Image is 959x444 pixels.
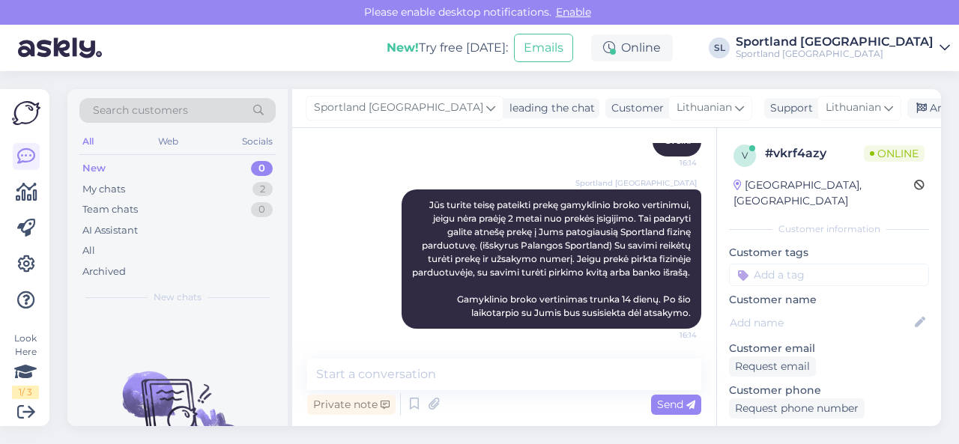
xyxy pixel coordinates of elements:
[82,161,106,176] div: New
[252,182,273,197] div: 2
[82,202,138,217] div: Team chats
[730,314,912,331] input: Add name
[514,34,573,62] button: Emails
[641,329,697,341] span: 16:14
[387,40,419,55] b: New!
[736,36,934,48] div: Sportland [GEOGRAPHIC_DATA]
[864,145,925,162] span: Online
[307,395,396,415] div: Private note
[657,398,695,411] span: Send
[729,222,929,236] div: Customer information
[677,100,732,116] span: Lithuanian
[551,5,596,19] span: Enable
[412,199,693,318] span: Jūs turite teisę pateikti prekę gamyklinio broko vertinimui, jeigu nėra praėję 2 metai nuo prekės...
[12,101,40,125] img: Askly Logo
[733,177,914,209] div: [GEOGRAPHIC_DATA], [GEOGRAPHIC_DATA]
[729,398,865,419] div: Request phone number
[729,425,929,440] p: Visited pages
[82,182,125,197] div: My chats
[154,291,202,304] span: New chats
[12,386,39,399] div: 1 / 3
[764,100,813,116] div: Support
[82,264,126,279] div: Archived
[93,103,188,118] span: Search customers
[729,341,929,356] p: Customer email
[503,100,595,116] div: leading the chat
[729,383,929,398] p: Customer phone
[709,37,730,58] div: SL
[239,132,276,151] div: Socials
[736,36,950,60] a: Sportland [GEOGRAPHIC_DATA]Sportland [GEOGRAPHIC_DATA]
[729,356,816,377] div: Request email
[314,100,483,116] span: Sportland [GEOGRAPHIC_DATA]
[251,161,273,176] div: 0
[591,34,673,61] div: Online
[605,100,664,116] div: Customer
[12,332,39,399] div: Look Here
[575,177,697,189] span: Sportland [GEOGRAPHIC_DATA]
[155,132,181,151] div: Web
[387,39,508,57] div: Try free [DATE]:
[82,243,95,258] div: All
[826,100,881,116] span: Lithuanian
[641,157,697,168] span: 16:14
[79,132,97,151] div: All
[742,150,748,161] span: v
[729,264,929,286] input: Add a tag
[736,48,934,60] div: Sportland [GEOGRAPHIC_DATA]
[82,223,138,238] div: AI Assistant
[251,202,273,217] div: 0
[729,292,929,308] p: Customer name
[765,145,864,162] div: # vkrf4azy
[729,245,929,261] p: Customer tags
